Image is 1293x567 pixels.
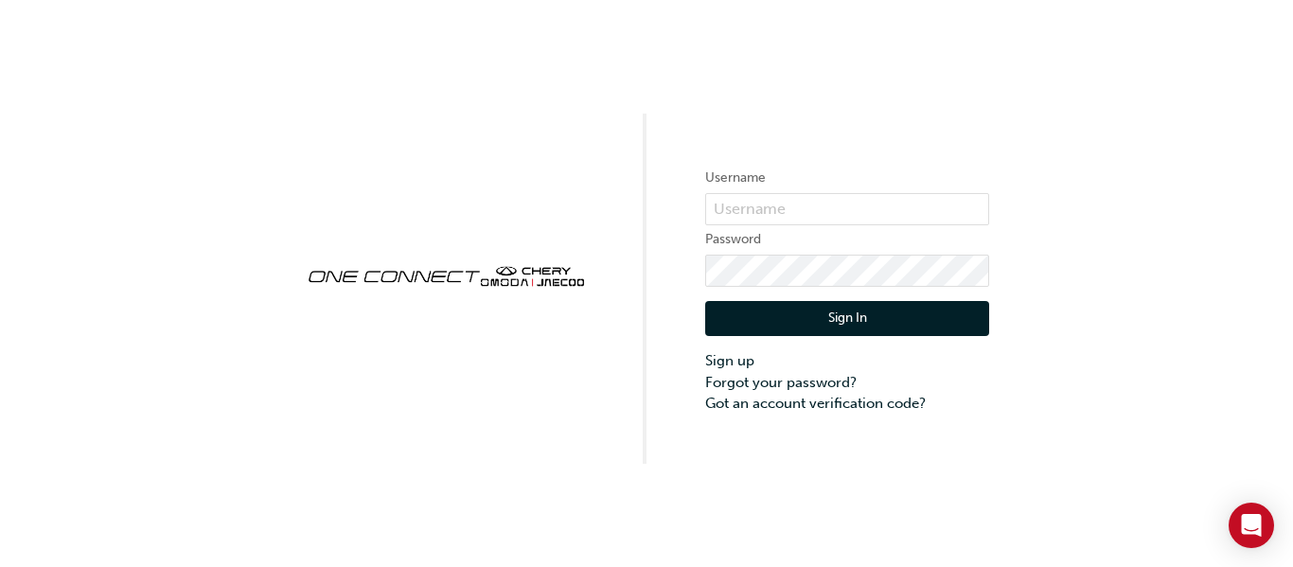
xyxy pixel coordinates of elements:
label: Username [705,167,989,189]
img: oneconnect [304,250,588,299]
a: Got an account verification code? [705,393,989,415]
label: Password [705,228,989,251]
div: Open Intercom Messenger [1229,503,1274,548]
button: Sign In [705,301,989,337]
a: Forgot your password? [705,372,989,394]
input: Username [705,193,989,225]
a: Sign up [705,350,989,372]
